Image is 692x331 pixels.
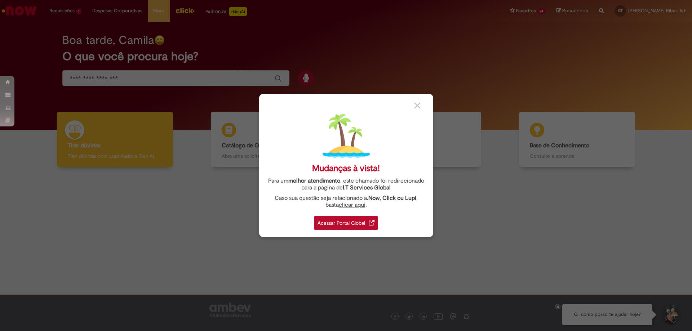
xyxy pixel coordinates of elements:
img: redirect_link.png [369,220,374,225]
strong: .Now, Click ou Lupi [367,194,416,202]
a: Acessar Portal Global [314,212,378,230]
strong: melhor atendimento [288,177,340,184]
img: island.png [323,112,370,160]
div: Para um , este chamado foi redirecionado para a página de [265,178,428,191]
div: Caso sua questão seja relacionado a , basta . [265,195,428,209]
a: clicar aqui [339,197,365,209]
div: Acessar Portal Global [314,216,378,230]
img: close_button_grey.png [414,102,421,109]
div: Mudanças à vista! [312,163,380,174]
a: I.T Services Global [343,180,391,191]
